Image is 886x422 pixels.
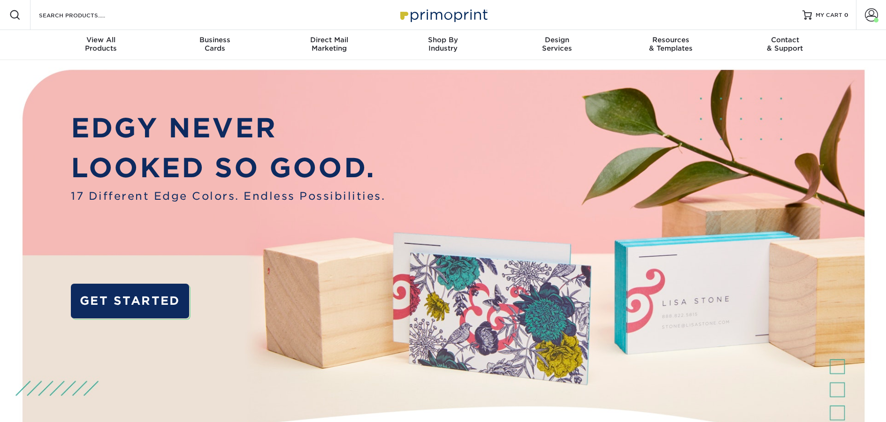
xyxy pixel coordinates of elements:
a: DesignServices [500,30,614,60]
img: Primoprint [396,5,490,25]
span: Design [500,36,614,44]
div: Services [500,36,614,53]
span: Shop By [386,36,500,44]
a: Resources& Templates [614,30,728,60]
p: EDGY NEVER [71,108,385,148]
a: BusinessCards [158,30,272,60]
span: 17 Different Edge Colors. Endless Possibilities. [71,188,385,204]
div: Marketing [272,36,386,53]
span: Business [158,36,272,44]
div: Products [44,36,158,53]
span: Contact [728,36,842,44]
a: View AllProducts [44,30,158,60]
span: View All [44,36,158,44]
a: Contact& Support [728,30,842,60]
div: Cards [158,36,272,53]
input: SEARCH PRODUCTS..... [38,9,130,21]
div: & Support [728,36,842,53]
span: MY CART [816,11,842,19]
a: GET STARTED [71,284,189,319]
div: Industry [386,36,500,53]
div: & Templates [614,36,728,53]
span: 0 [844,12,848,18]
a: Direct MailMarketing [272,30,386,60]
span: Direct Mail [272,36,386,44]
a: Shop ByIndustry [386,30,500,60]
span: Resources [614,36,728,44]
p: LOOKED SO GOOD. [71,148,385,188]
